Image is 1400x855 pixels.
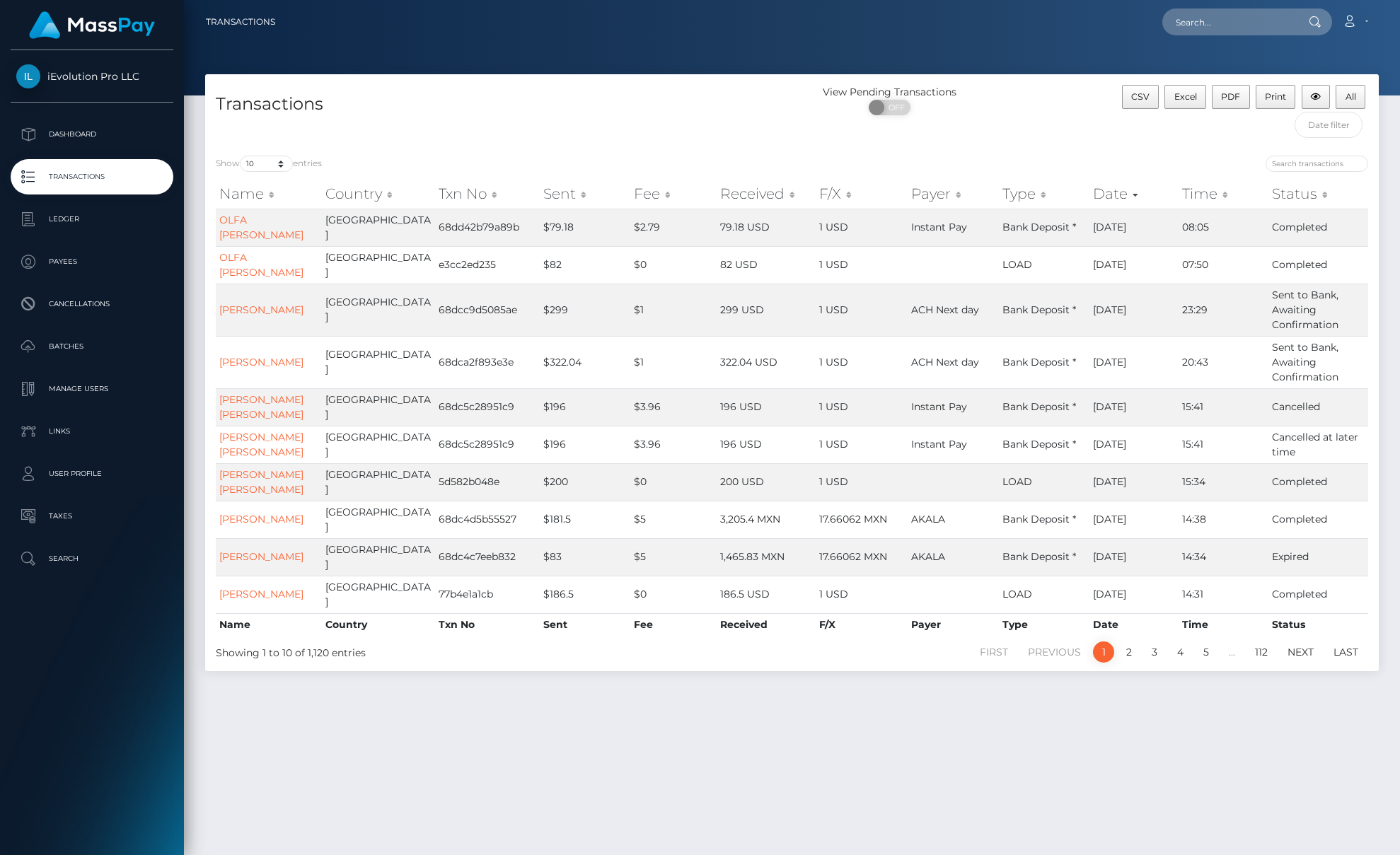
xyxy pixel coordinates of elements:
[11,499,173,534] a: Taxes
[540,388,630,426] td: $196
[540,501,630,538] td: $181.5
[908,180,999,208] th: Payer: activate to sort column ascending
[1179,180,1268,208] th: Time: activate to sort column ascending
[911,438,967,450] span: Instant Pay
[717,246,816,284] td: 82 USD
[322,336,435,388] td: [GEOGRAPHIC_DATA]
[16,64,40,88] img: iEvolution Pro LLC
[816,613,908,636] th: F/X
[1179,426,1268,463] td: 15:41
[630,284,717,336] td: $1
[999,576,1089,613] td: LOAD
[11,456,173,492] a: User Profile
[11,329,173,364] a: Batches
[717,501,816,538] td: 3,205.4 MXN
[240,156,293,172] select: Showentries
[1268,336,1368,388] td: Sent to Bank, Awaiting Confirmation
[911,550,945,563] span: AKALA
[435,426,540,463] td: 68dc5c28951c9
[816,501,908,538] td: 17.66062 MXN
[630,576,717,613] td: $0
[1268,426,1368,463] td: Cancelled at later time
[1118,641,1140,663] a: 2
[1256,85,1296,109] button: Print
[540,246,630,284] td: $82
[219,431,303,458] a: [PERSON_NAME] [PERSON_NAME]
[1179,209,1268,246] td: 08:05
[1268,209,1368,246] td: Completed
[1268,463,1368,501] td: Completed
[435,246,540,284] td: e3cc2ed235
[717,180,816,208] th: Received: activate to sort column ascending
[1122,85,1159,109] button: CSV
[16,421,168,442] p: Links
[1268,388,1368,426] td: Cancelled
[16,463,168,484] p: User Profile
[1174,91,1197,102] span: Excel
[816,388,908,426] td: 1 USD
[999,284,1089,336] td: Bank Deposit *
[219,513,303,525] a: [PERSON_NAME]
[717,426,816,463] td: 196 USD
[1212,85,1250,109] button: PDF
[816,284,908,336] td: 1 USD
[816,180,908,208] th: F/X: activate to sort column ascending
[219,393,303,421] a: [PERSON_NAME] [PERSON_NAME]
[630,388,717,426] td: $3.96
[999,209,1089,246] td: Bank Deposit *
[911,221,967,233] span: Instant Pay
[16,166,168,187] p: Transactions
[219,550,303,563] a: [PERSON_NAME]
[630,463,717,501] td: $0
[322,246,435,284] td: [GEOGRAPHIC_DATA]
[816,246,908,284] td: 1 USD
[16,548,168,569] p: Search
[630,209,717,246] td: $2.79
[1265,91,1286,102] span: Print
[1089,613,1179,636] th: Date
[1089,388,1179,426] td: [DATE]
[322,576,435,613] td: [GEOGRAPHIC_DATA]
[322,388,435,426] td: [GEOGRAPHIC_DATA]
[630,501,717,538] td: $5
[1280,641,1321,663] a: Next
[219,251,303,279] a: OLFA [PERSON_NAME]
[1131,91,1150,102] span: CSV
[816,336,908,388] td: 1 USD
[1268,501,1368,538] td: Completed
[435,209,540,246] td: 68dd42b79a89b
[717,336,816,388] td: 322.04 USD
[1179,388,1268,426] td: 15:41
[322,209,435,246] td: [GEOGRAPHIC_DATA]
[1266,156,1368,172] input: Search transactions
[435,180,540,208] th: Txn No: activate to sort column ascending
[911,303,979,316] span: ACH Next day
[1221,91,1240,102] span: PDF
[1089,246,1179,284] td: [DATE]
[435,501,540,538] td: 68dc4d5b55527
[322,463,435,501] td: [GEOGRAPHIC_DATA]
[1089,538,1179,576] td: [DATE]
[435,613,540,636] th: Txn No
[816,209,908,246] td: 1 USD
[1179,576,1268,613] td: 14:31
[911,400,967,413] span: Instant Pay
[1179,538,1268,576] td: 14:34
[540,463,630,501] td: $200
[16,293,168,315] p: Cancellations
[1179,284,1268,336] td: 23:29
[435,576,540,613] td: 77b4e1a1cb
[911,356,979,368] span: ACH Next day
[11,244,173,279] a: Payees
[999,336,1089,388] td: Bank Deposit *
[1326,641,1366,663] a: Last
[717,538,816,576] td: 1,465.83 MXN
[1179,336,1268,388] td: 20:43
[1089,180,1179,208] th: Date: activate to sort column ascending
[322,613,435,636] th: Country
[1179,246,1268,284] td: 07:50
[219,303,303,316] a: [PERSON_NAME]
[1247,641,1275,663] a: 112
[1268,613,1368,636] th: Status
[1196,641,1217,663] a: 5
